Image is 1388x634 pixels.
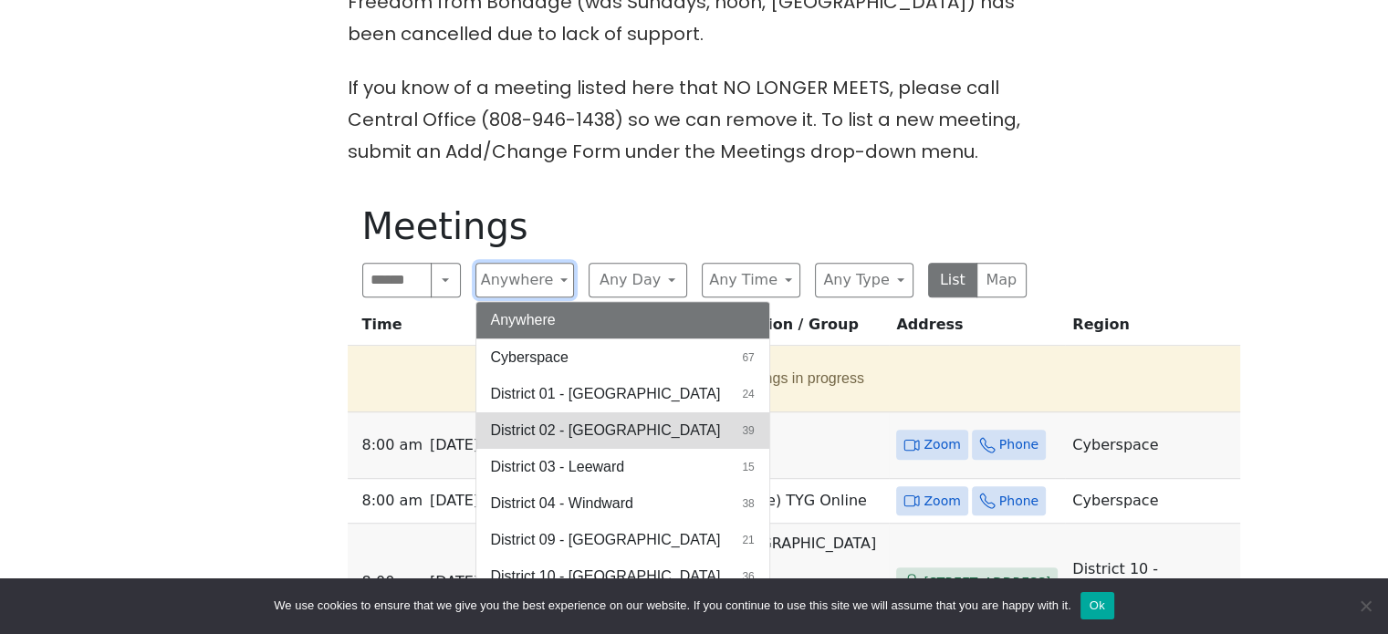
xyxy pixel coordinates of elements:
span: [DATE] [430,488,479,514]
span: Cyberspace [491,347,569,369]
span: 8:00 AM [362,432,423,458]
span: Zoom [924,433,960,456]
span: District 04 - Windward [491,493,633,514]
button: District 04 - Windward38 results [476,485,769,522]
button: Any Time [702,263,800,297]
span: District 10 - [GEOGRAPHIC_DATA] [491,566,721,587]
td: Cyberspace [1065,412,1240,479]
span: No [1356,597,1374,615]
span: [DATE] [430,432,479,458]
button: Anywhere [475,263,574,297]
button: Search [431,263,460,297]
button: District 03 - Leeward15 results [476,449,769,485]
button: District 09 - [GEOGRAPHIC_DATA]21 results [476,522,769,558]
div: Anywhere [475,301,770,618]
span: 21 results [742,532,754,548]
th: Time [348,312,496,346]
span: 8:00 AM [362,488,423,514]
button: District 01 - [GEOGRAPHIC_DATA]24 results [476,376,769,412]
span: [STREET_ADDRESS] [924,571,1050,594]
span: We use cookies to ensure that we give you the best experience on our website. If you continue to ... [274,597,1070,615]
span: Phone [999,433,1038,456]
span: 39 results [742,422,754,439]
h1: Meetings [362,204,1027,248]
button: Map [976,263,1027,297]
button: District 10 - [GEOGRAPHIC_DATA]36 results [476,558,769,595]
td: Cyberspace [1065,479,1240,525]
button: Ok [1080,592,1114,619]
span: 36 results [742,568,754,585]
p: If you know of a meeting listed here that NO LONGER MEETS, please call Central Office (808-946-14... [348,72,1041,168]
th: Address [889,312,1065,346]
button: Cyberspace67 results [476,339,769,376]
span: 8:00 AM [362,569,423,595]
button: District 02 - [GEOGRAPHIC_DATA]39 results [476,412,769,449]
th: Region [1065,312,1240,346]
span: Phone [999,490,1038,513]
button: Any Day [589,263,687,297]
button: Anywhere [476,302,769,338]
span: District 09 - [GEOGRAPHIC_DATA] [491,529,721,551]
span: 38 results [742,495,754,512]
span: 15 results [742,459,754,475]
span: District 02 - [GEOGRAPHIC_DATA] [491,420,721,442]
span: 24 results [742,386,754,402]
span: 67 results [742,349,754,366]
button: 2 meetings in progress [355,353,1226,404]
button: List [928,263,978,297]
button: Any Type [815,263,913,297]
td: (Online) TYG Online [715,479,889,525]
span: District 03 - Leeward [491,456,625,478]
th: Location / Group [715,312,889,346]
span: District 01 - [GEOGRAPHIC_DATA] [491,383,721,405]
span: [DATE] [430,569,479,595]
span: Zoom [924,490,960,513]
input: Search [362,263,433,297]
